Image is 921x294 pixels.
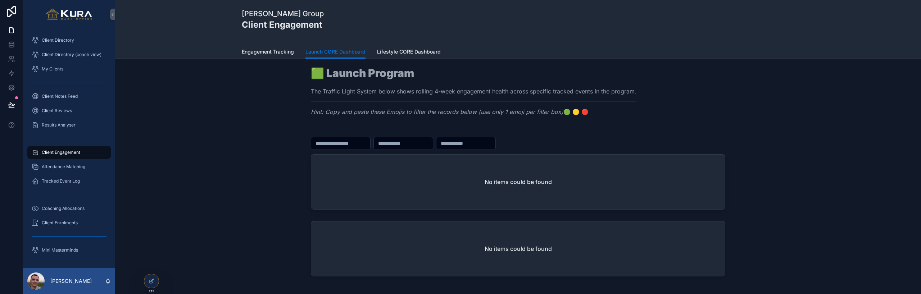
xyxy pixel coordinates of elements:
[46,9,92,20] img: App logo
[242,19,324,31] h2: Client Engagement
[50,277,92,285] p: [PERSON_NAME]
[27,160,111,173] a: Attendance Matching
[485,178,552,186] h2: No items could be found
[42,220,78,226] span: Client Enrolments
[305,45,366,59] a: Launch CORE Dashboard
[42,93,78,99] span: Client Notes Feed
[27,244,111,257] a: Mini Masterminds
[377,45,441,60] a: Lifestyle CORE Dashboard
[27,34,111,47] a: Client Directory
[42,37,74,43] span: Client Directory
[27,175,111,188] a: Tracked Event Log
[42,108,72,114] span: Client Reviews
[27,119,111,132] a: Results Analyser
[305,48,366,55] span: Launch CORE Dashboard
[42,247,78,253] span: Mini Masterminds
[42,206,85,211] span: Coaching Allocations
[42,122,76,128] span: Results Analyser
[27,48,111,61] a: Client Directory (coach view)
[42,66,63,72] span: My Clients
[242,45,294,60] a: Engagement Tracking
[23,29,115,268] div: scrollable content
[311,87,636,96] p: The Traffic Light System below shows rolling 4-week engagement health across specific tracked eve...
[311,108,563,115] em: Hint: Copy and paste these Emojis to filter the records below (use only 1 emoji per filter box)
[311,107,636,116] p: 🟢 🟡 🔴
[27,202,111,215] a: Coaching Allocations
[42,164,85,170] span: Attendance Matching
[242,48,294,55] span: Engagement Tracking
[485,244,552,253] h2: No items could be found
[27,90,111,103] a: Client Notes Feed
[242,9,324,19] h1: [PERSON_NAME] Group
[311,68,636,78] h1: 🟩 Launch Program
[27,146,111,159] a: Client Engagement
[27,63,111,75] a: My Clients
[42,52,101,58] span: Client Directory (coach view)
[377,48,441,55] span: Lifestyle CORE Dashboard
[42,178,80,184] span: Tracked Event Log
[27,216,111,229] a: Client Enrolments
[42,150,80,155] span: Client Engagement
[27,104,111,117] a: Client Reviews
